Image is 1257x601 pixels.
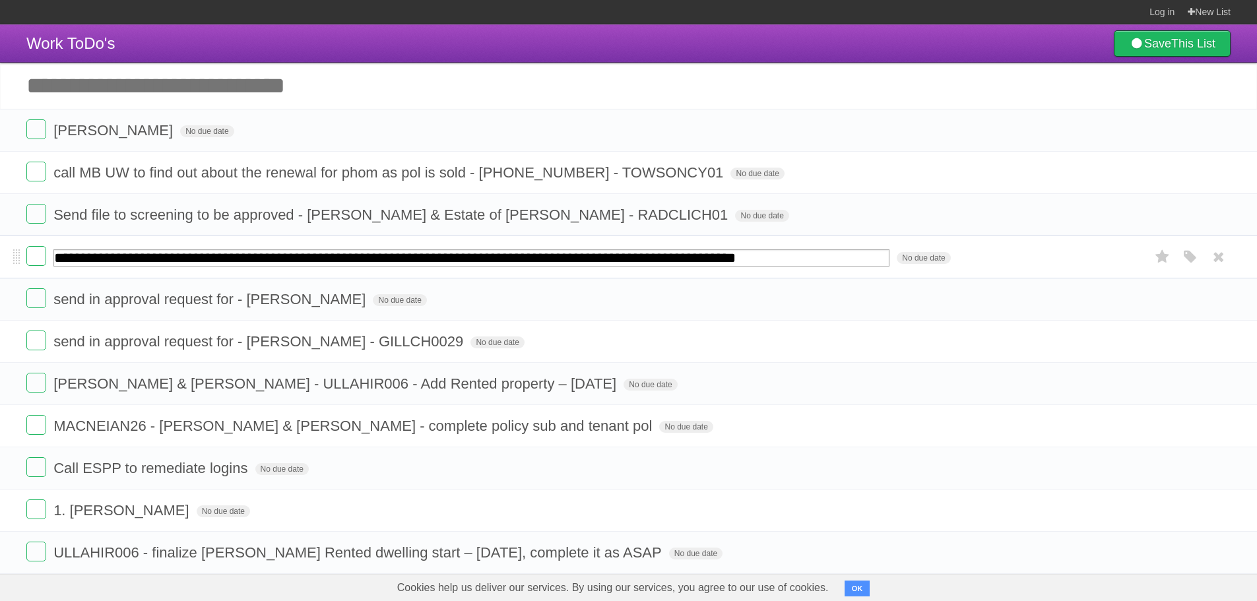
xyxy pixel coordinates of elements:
[53,122,176,139] span: [PERSON_NAME]
[470,336,524,348] span: No due date
[53,333,467,350] span: send in approval request for - [PERSON_NAME] - GILLCH0029
[1114,30,1231,57] a: SaveThis List
[1150,246,1175,268] label: Star task
[26,34,115,52] span: Work ToDo's
[26,415,46,435] label: Done
[53,291,369,307] span: send in approval request for - [PERSON_NAME]
[53,544,665,561] span: ULLAHIR006 - finalize [PERSON_NAME] Rented dwelling start – [DATE], complete it as ASAP
[26,162,46,181] label: Done
[26,246,46,266] label: Done
[26,457,46,477] label: Done
[53,164,726,181] span: call MB UW to find out about the renewal for phom as pol is sold - [PHONE_NUMBER] - TOWSONCY01
[624,379,677,391] span: No due date
[26,288,46,308] label: Done
[26,204,46,224] label: Done
[180,125,234,137] span: No due date
[26,542,46,561] label: Done
[53,418,655,434] span: MACNEIAN26 - [PERSON_NAME] & [PERSON_NAME] - complete policy sub and tenant pol
[53,460,251,476] span: Call ESPP to remediate logins
[53,375,620,392] span: [PERSON_NAME] & [PERSON_NAME] - ULLAHIR006 - Add Rented property – [DATE]
[730,168,784,179] span: No due date
[26,119,46,139] label: Done
[53,502,192,519] span: 1. [PERSON_NAME]
[197,505,250,517] span: No due date
[845,581,870,596] button: OK
[735,210,789,222] span: No due date
[26,331,46,350] label: Done
[373,294,426,306] span: No due date
[384,575,842,601] span: Cookies help us deliver our services. By using our services, you agree to our use of cookies.
[1171,37,1215,50] b: This List
[659,421,713,433] span: No due date
[53,206,731,223] span: Send file to screening to be approved - [PERSON_NAME] & Estate of [PERSON_NAME] - RADCLICH01
[26,499,46,519] label: Done
[26,373,46,393] label: Done
[897,252,950,264] span: No due date
[255,463,309,475] span: No due date
[669,548,723,559] span: No due date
